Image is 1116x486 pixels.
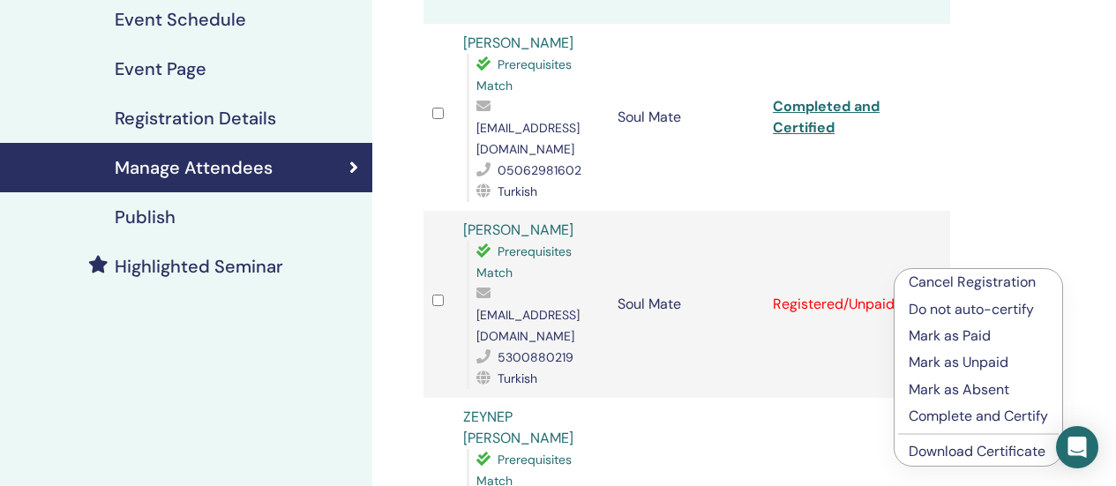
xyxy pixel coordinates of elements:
h4: Publish [115,206,176,228]
a: [PERSON_NAME] [463,34,573,52]
a: ZEYNEP [PERSON_NAME] [463,407,573,447]
h4: Event Page [115,58,206,79]
span: Prerequisites Match [476,243,572,280]
span: Turkish [498,370,537,386]
div: Open Intercom Messenger [1056,426,1098,468]
span: Turkish [498,183,537,199]
p: Complete and Certify [909,406,1048,427]
h4: Manage Attendees [115,157,273,178]
a: [PERSON_NAME] [463,221,573,239]
p: Mark as Absent [909,379,1048,400]
span: 05062981602 [498,162,581,178]
p: Mark as Paid [909,325,1048,347]
span: Prerequisites Match [476,56,572,93]
h4: Event Schedule [115,9,246,30]
p: Cancel Registration [909,272,1048,293]
a: Completed and Certified [773,97,880,137]
p: Mark as Unpaid [909,352,1048,373]
h4: Highlighted Seminar [115,256,283,277]
td: Soul Mate [609,24,764,211]
td: Soul Mate [609,211,764,398]
h4: Registration Details [115,108,276,129]
span: [EMAIL_ADDRESS][DOMAIN_NAME] [476,307,580,344]
span: [EMAIL_ADDRESS][DOMAIN_NAME] [476,120,580,157]
span: 5300880219 [498,349,573,365]
p: Do not auto-certify [909,299,1048,320]
a: Download Certificate [909,442,1045,460]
